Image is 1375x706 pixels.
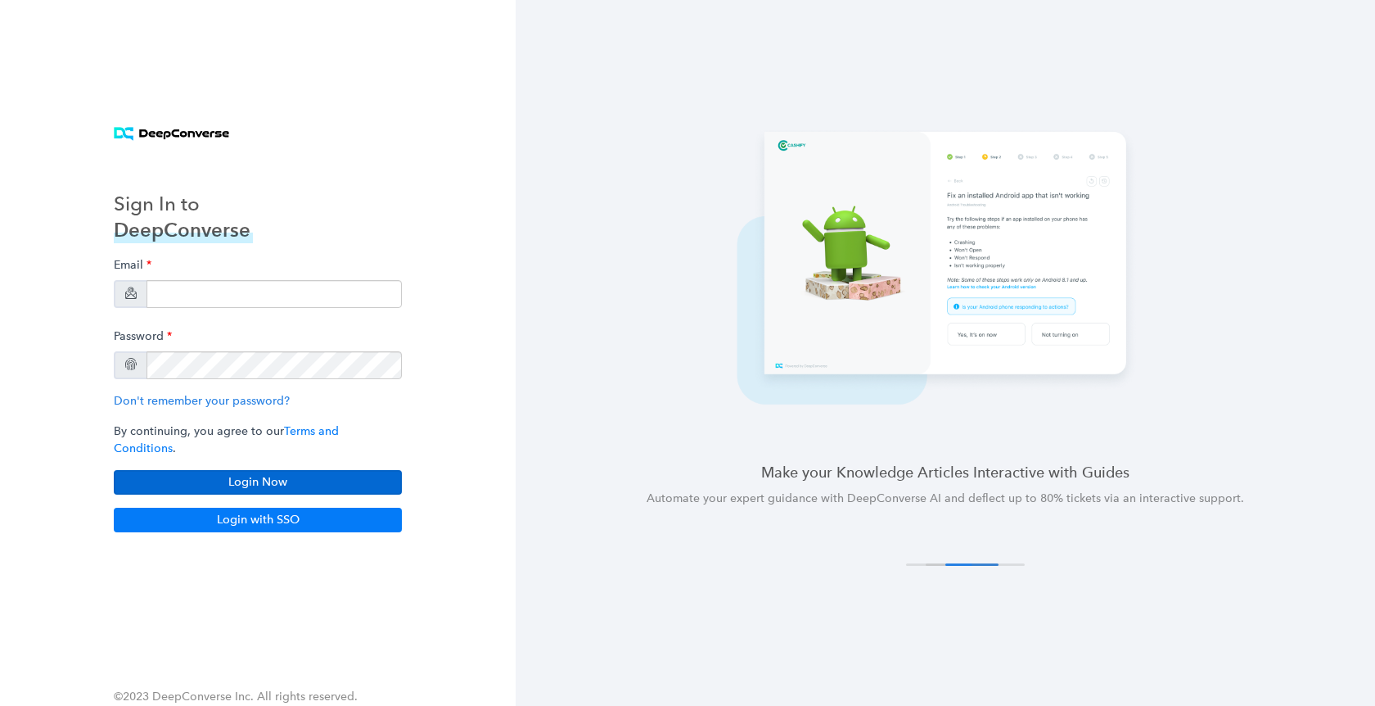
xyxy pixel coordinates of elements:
button: Login Now [114,470,402,495]
a: Don't remember your password? [114,394,290,408]
button: Login with SSO [114,508,402,532]
a: Terms and Conditions [114,424,339,455]
label: Password [114,321,172,351]
button: 1 [906,563,959,566]
h3: DeepConverse [114,217,253,243]
img: horizontal logo [114,127,229,141]
label: Email [114,250,151,280]
p: By continuing, you agree to our . [114,423,402,457]
span: Automate your expert guidance with DeepConverse AI and deflect up to 80% tickets via an interacti... [647,491,1244,505]
button: 2 [926,563,979,566]
h3: Sign In to [114,191,253,217]
img: carousel 3 [731,130,1161,423]
button: 4 [972,563,1025,566]
h4: Make your Knowledge Articles Interactive with Guides [555,462,1336,482]
button: 3 [945,563,999,566]
span: ©2023 DeepConverse Inc. All rights reserved. [114,690,358,704]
